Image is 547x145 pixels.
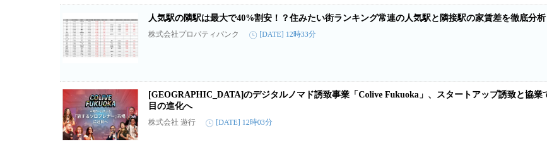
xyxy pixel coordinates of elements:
[148,29,239,40] p: 株式会社プロパティバンク
[249,29,316,40] time: [DATE] 12時33分
[206,117,273,128] time: [DATE] 12時03分
[62,13,138,63] img: 人気駅の隣駅は最大で40%割安！？住みたい街ランキング常連の人気駅と隣接駅の家賃差を徹底分析！
[148,117,196,128] p: 株式会社 遊行
[62,89,138,140] img: 福岡市のデジタルノマド誘致事業「Colive Fukuoka」、スタートアップ誘致と協業で3年目の進化へ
